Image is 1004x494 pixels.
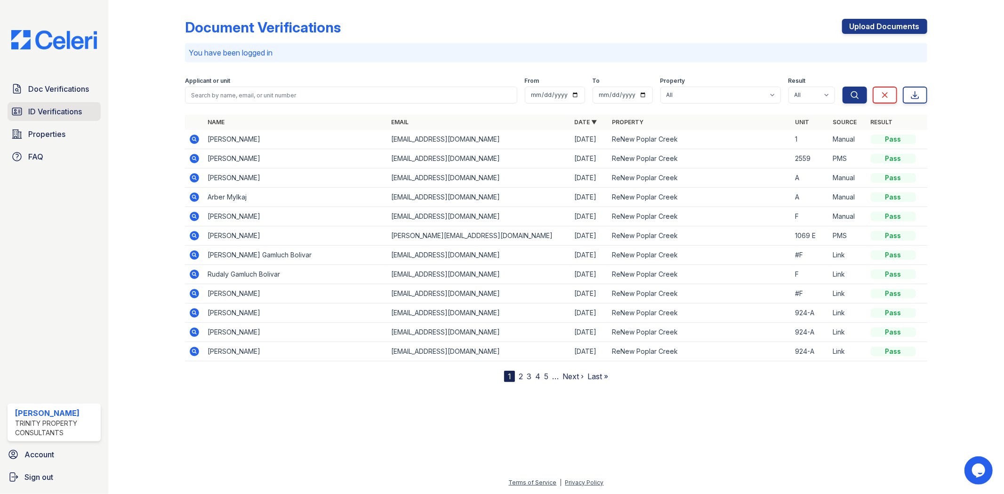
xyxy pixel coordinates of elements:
[792,226,829,246] td: 1069 E
[660,77,685,85] label: Property
[871,154,916,163] div: Pass
[792,188,829,207] td: A
[608,149,791,168] td: ReNew Poplar Creek
[185,87,517,104] input: Search by name, email, or unit number
[871,231,916,240] div: Pass
[525,77,539,85] label: From
[204,168,387,188] td: [PERSON_NAME]
[871,135,916,144] div: Pass
[204,323,387,342] td: [PERSON_NAME]
[204,207,387,226] td: [PERSON_NAME]
[387,207,570,226] td: [EMAIL_ADDRESS][DOMAIN_NAME]
[504,371,515,382] div: 1
[570,188,608,207] td: [DATE]
[608,168,791,188] td: ReNew Poplar Creek
[204,303,387,323] td: [PERSON_NAME]
[871,192,916,202] div: Pass
[387,323,570,342] td: [EMAIL_ADDRESS][DOMAIN_NAME]
[871,212,916,221] div: Pass
[612,119,643,126] a: Property
[608,323,791,342] td: ReNew Poplar Creek
[829,168,867,188] td: Manual
[795,119,810,126] a: Unit
[570,246,608,265] td: [DATE]
[829,149,867,168] td: PMS
[387,246,570,265] td: [EMAIL_ADDRESS][DOMAIN_NAME]
[829,207,867,226] td: Manual
[204,265,387,284] td: Rudaly Gamluch Bolivar
[28,151,43,162] span: FAQ
[570,168,608,188] td: [DATE]
[792,284,829,303] td: #F
[4,468,104,486] a: Sign out
[608,207,791,226] td: ReNew Poplar Creek
[570,226,608,246] td: [DATE]
[871,289,916,298] div: Pass
[387,188,570,207] td: [EMAIL_ADDRESS][DOMAIN_NAME]
[829,265,867,284] td: Link
[570,130,608,149] td: [DATE]
[387,226,570,246] td: [PERSON_NAME][EMAIL_ADDRESS][DOMAIN_NAME]
[4,30,104,49] img: CE_Logo_Blue-a8612792a0a2168367f1c8372b55b34899dd931a85d93a1a3d3e32e68fde9ad4.png
[185,77,230,85] label: Applicant or unit
[871,250,916,260] div: Pass
[593,77,600,85] label: To
[387,303,570,323] td: [EMAIL_ADDRESS][DOMAIN_NAME]
[570,342,608,361] td: [DATE]
[871,347,916,356] div: Pass
[519,372,523,381] a: 2
[608,188,791,207] td: ReNew Poplar Creek
[204,226,387,246] td: [PERSON_NAME]
[565,479,604,486] a: Privacy Policy
[842,19,927,34] a: Upload Documents
[792,303,829,323] td: 924-A
[552,371,559,382] span: …
[387,168,570,188] td: [EMAIL_ADDRESS][DOMAIN_NAME]
[792,246,829,265] td: #F
[608,265,791,284] td: ReNew Poplar Creek
[871,270,916,279] div: Pass
[829,323,867,342] td: Link
[570,323,608,342] td: [DATE]
[871,173,916,183] div: Pass
[570,265,608,284] td: [DATE]
[387,265,570,284] td: [EMAIL_ADDRESS][DOMAIN_NAME]
[189,47,923,58] p: You have been logged in
[185,19,341,36] div: Document Verifications
[535,372,540,381] a: 4
[788,77,806,85] label: Result
[208,119,225,126] a: Name
[204,149,387,168] td: [PERSON_NAME]
[8,102,101,121] a: ID Verifications
[387,342,570,361] td: [EMAIL_ADDRESS][DOMAIN_NAME]
[829,226,867,246] td: PMS
[509,479,557,486] a: Terms of Service
[387,130,570,149] td: [EMAIL_ADDRESS][DOMAIN_NAME]
[544,372,548,381] a: 5
[204,284,387,303] td: [PERSON_NAME]
[204,130,387,149] td: [PERSON_NAME]
[829,284,867,303] td: Link
[964,456,995,485] iframe: chat widget
[792,168,829,188] td: A
[829,188,867,207] td: Manual
[570,149,608,168] td: [DATE]
[608,303,791,323] td: ReNew Poplar Creek
[871,119,893,126] a: Result
[15,407,97,419] div: [PERSON_NAME]
[391,119,409,126] a: Email
[570,207,608,226] td: [DATE]
[204,188,387,207] td: Arber Mylkaj
[387,149,570,168] td: [EMAIL_ADDRESS][DOMAIN_NAME]
[587,372,608,381] a: Last »
[792,265,829,284] td: F
[608,130,791,149] td: ReNew Poplar Creek
[574,119,597,126] a: Date ▼
[204,342,387,361] td: [PERSON_NAME]
[829,342,867,361] td: Link
[8,147,101,166] a: FAQ
[527,372,531,381] a: 3
[829,303,867,323] td: Link
[570,284,608,303] td: [DATE]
